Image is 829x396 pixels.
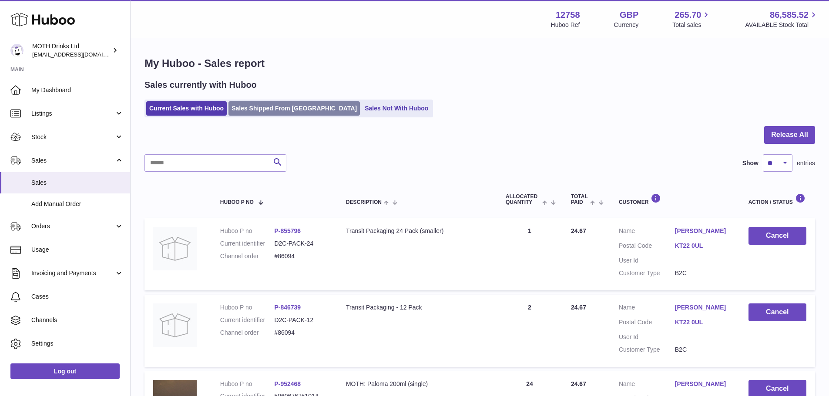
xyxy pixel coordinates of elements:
span: Sales [31,156,114,165]
dt: Postal Code [619,318,675,329]
a: KT22 0UL [675,242,731,250]
dd: D2C-PACK-12 [274,316,329,324]
dt: Name [619,303,675,314]
div: Transit Packaging 24 Pack (smaller) [346,227,488,235]
span: 86,585.52 [770,9,809,21]
span: Cases [31,293,124,301]
dd: #86094 [274,329,329,337]
a: Log out [10,363,120,379]
dt: User Id [619,256,675,265]
span: Add Manual Order [31,200,124,208]
dt: Customer Type [619,346,675,354]
img: no-photo.jpg [153,227,197,270]
span: Listings [31,110,114,118]
dt: Huboo P no [220,380,275,388]
a: P-855796 [274,227,301,234]
dt: Current identifier [220,240,275,248]
button: Release All [764,126,815,144]
span: Channels [31,316,124,324]
span: ALLOCATED Quantity [506,194,540,205]
span: Total sales [672,21,711,29]
h2: Sales currently with Huboo [144,79,257,91]
span: Description [346,200,382,205]
div: MOTH: Paloma 200ml (single) [346,380,488,388]
a: P-846739 [274,304,301,311]
div: Customer [619,193,731,205]
a: [PERSON_NAME] [675,227,731,235]
div: Transit Packaging - 12 Pack [346,303,488,312]
a: [PERSON_NAME] [675,380,731,388]
a: Sales Not With Huboo [362,101,431,116]
strong: GBP [620,9,638,21]
span: 24.67 [571,304,586,311]
dt: Postal Code [619,242,675,252]
span: entries [797,159,815,167]
label: Show [742,159,759,167]
dd: B2C [675,269,731,277]
span: Usage [31,246,124,254]
a: 265.70 Total sales [672,9,711,29]
button: Cancel [748,227,806,245]
div: Currency [614,21,639,29]
strong: 12758 [556,9,580,21]
span: 265.70 [675,9,701,21]
dt: Name [619,380,675,390]
span: AVAILABLE Stock Total [745,21,819,29]
div: Huboo Ref [551,21,580,29]
button: Cancel [748,303,806,321]
dt: Current identifier [220,316,275,324]
span: Stock [31,133,114,141]
dd: B2C [675,346,731,354]
dt: Name [619,227,675,237]
a: Sales Shipped From [GEOGRAPHIC_DATA] [228,101,360,116]
span: Settings [31,339,124,348]
dt: Customer Type [619,269,675,277]
span: Total paid [571,194,588,205]
a: 86,585.52 AVAILABLE Stock Total [745,9,819,29]
dt: User Id [619,333,675,341]
div: MOTH Drinks Ltd [32,42,111,59]
span: [EMAIL_ADDRESS][DOMAIN_NAME] [32,51,128,58]
a: KT22 0UL [675,318,731,326]
dd: D2C-PACK-24 [274,240,329,248]
dt: Channel order [220,252,275,260]
img: orders@mothdrinks.com [10,44,23,57]
a: [PERSON_NAME] [675,303,731,312]
a: P-952468 [274,380,301,387]
h1: My Huboo - Sales report [144,57,815,70]
span: Sales [31,179,124,187]
span: My Dashboard [31,86,124,94]
div: Action / Status [748,193,806,205]
td: 2 [497,295,562,367]
span: 24.67 [571,380,586,387]
span: Invoicing and Payments [31,269,114,277]
dt: Huboo P no [220,303,275,312]
dt: Huboo P no [220,227,275,235]
img: no-photo.jpg [153,303,197,347]
td: 1 [497,218,562,290]
span: 24.67 [571,227,586,234]
span: Huboo P no [220,200,254,205]
dt: Channel order [220,329,275,337]
a: Current Sales with Huboo [146,101,227,116]
dd: #86094 [274,252,329,260]
span: Orders [31,222,114,230]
